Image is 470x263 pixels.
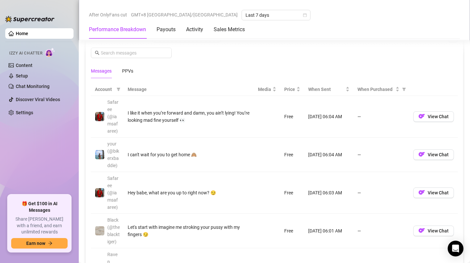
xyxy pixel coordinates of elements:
[101,49,168,56] input: Search messages
[353,172,409,214] td: —
[418,189,425,196] img: OF
[16,63,32,68] a: Content
[428,152,449,157] span: View Chat
[131,10,238,20] span: GMT+8 [GEOGRAPHIC_DATA]/[GEOGRAPHIC_DATA]
[95,86,114,93] span: Account
[413,191,454,197] a: OFView Chat
[284,86,295,93] span: Price
[26,241,45,246] span: Earn now
[303,13,307,17] span: calendar
[413,111,454,122] button: OFView Chat
[304,172,353,214] td: [DATE] 06:03 AM
[280,172,304,214] td: Free
[413,187,454,198] button: OFView Chat
[16,97,60,102] a: Discover Viral Videos
[11,201,68,213] span: 🎁 Get $100 in AI Messages
[107,99,118,134] span: Safaree (@iamsafaree)
[402,87,406,91] span: filter
[16,73,28,78] a: Setup
[128,224,250,238] div: Let's start with imagine me stroking your pussy with my fingers 😏
[115,84,122,94] span: filter
[258,86,271,93] span: Media
[95,188,104,197] img: Safaree (@iamsafaree)
[304,96,353,138] td: [DATE] 06:04 AM
[280,214,304,248] td: Free
[401,84,407,94] span: filter
[16,84,50,89] a: Chat Monitoring
[428,228,449,233] span: View Chat
[11,216,68,235] span: Share [PERSON_NAME] with a friend, and earn unlimited rewards
[128,189,250,196] div: Hey babe, what are you up to right now? 😏
[91,67,112,75] div: Messages
[45,48,55,57] img: AI Chatter
[428,114,449,119] span: View Chat
[5,16,54,22] img: logo-BBDzfeDw.svg
[308,86,344,93] span: When Sent
[95,150,104,159] img: your (@bikerxbaddie)
[16,31,28,36] a: Home
[107,217,120,244] span: Black (@theblacktiger)
[48,241,53,246] span: arrow-right
[107,176,118,210] span: Safaree (@iamsafaree)
[95,112,104,121] img: Safaree (@iamsafaree)
[418,151,425,158] img: OF
[89,10,127,20] span: After OnlyFans cut
[117,87,120,91] span: filter
[413,115,454,121] a: OFView Chat
[95,226,104,235] img: Black (@theblacktiger)
[418,227,425,234] img: OF
[304,83,353,96] th: When Sent
[16,110,33,115] a: Settings
[353,138,409,172] td: —
[122,67,133,75] div: PPVs
[353,83,409,96] th: When Purchased
[418,113,425,120] img: OF
[186,26,203,33] div: Activity
[280,83,304,96] th: Price
[280,138,304,172] td: Free
[214,26,245,33] div: Sales Metrics
[157,26,176,33] div: Payouts
[280,96,304,138] td: Free
[413,149,454,160] button: OFView Chat
[11,238,68,249] button: Earn nowarrow-right
[254,83,280,96] th: Media
[304,214,353,248] td: [DATE] 06:01 AM
[9,50,42,56] span: Izzy AI Chatter
[124,83,254,96] th: Message
[95,51,99,55] span: search
[304,138,353,172] td: [DATE] 06:04 AM
[357,86,394,93] span: When Purchased
[413,153,454,159] a: OFView Chat
[89,26,146,33] div: Performance Breakdown
[353,214,409,248] td: —
[246,10,307,20] span: Last 7 days
[413,230,454,235] a: OFView Chat
[128,151,250,158] div: I can't wait for you to get home 🙈
[128,109,250,124] div: I like it when you’re forward and damn, you ain’t lying! You’re looking mad fine yourself 👀
[107,141,119,168] span: your (@bikerxbaddie)
[413,226,454,236] button: OFView Chat
[428,190,449,195] span: View Chat
[353,96,409,138] td: —
[448,241,463,256] div: Open Intercom Messenger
